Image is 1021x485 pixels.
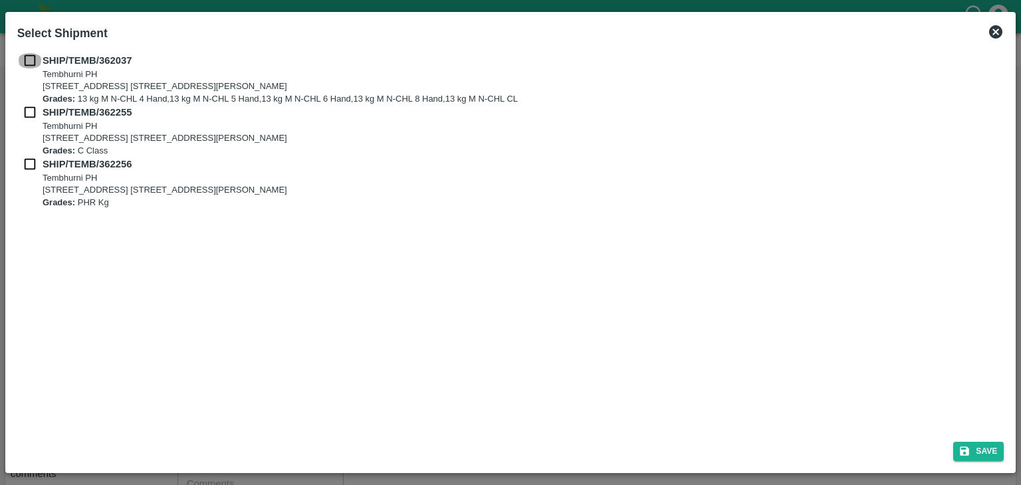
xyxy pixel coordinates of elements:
p: [STREET_ADDRESS] [STREET_ADDRESS][PERSON_NAME] [43,184,287,197]
button: Save [953,442,1004,461]
b: SHIP/TEMB/362256 [43,159,132,169]
b: Grades: [43,145,75,155]
p: [STREET_ADDRESS] [STREET_ADDRESS][PERSON_NAME] [43,132,287,145]
p: [STREET_ADDRESS] [STREET_ADDRESS][PERSON_NAME] [43,80,518,93]
p: Tembhurni PH [43,120,287,133]
b: SHIP/TEMB/362255 [43,107,132,118]
b: Grades: [43,94,75,104]
p: PHR Kg [43,197,287,209]
b: Select Shipment [17,27,108,40]
b: Grades: [43,197,75,207]
p: Tembhurni PH [43,172,287,185]
p: Tembhurni PH [43,68,518,81]
p: C Class [43,145,287,157]
p: 13 kg M N-CHL 4 Hand,13 kg M N-CHL 5 Hand,13 kg M N-CHL 6 Hand,13 kg M N-CHL 8 Hand,13 kg M N-CHL CL [43,93,518,106]
b: SHIP/TEMB/362037 [43,55,132,66]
